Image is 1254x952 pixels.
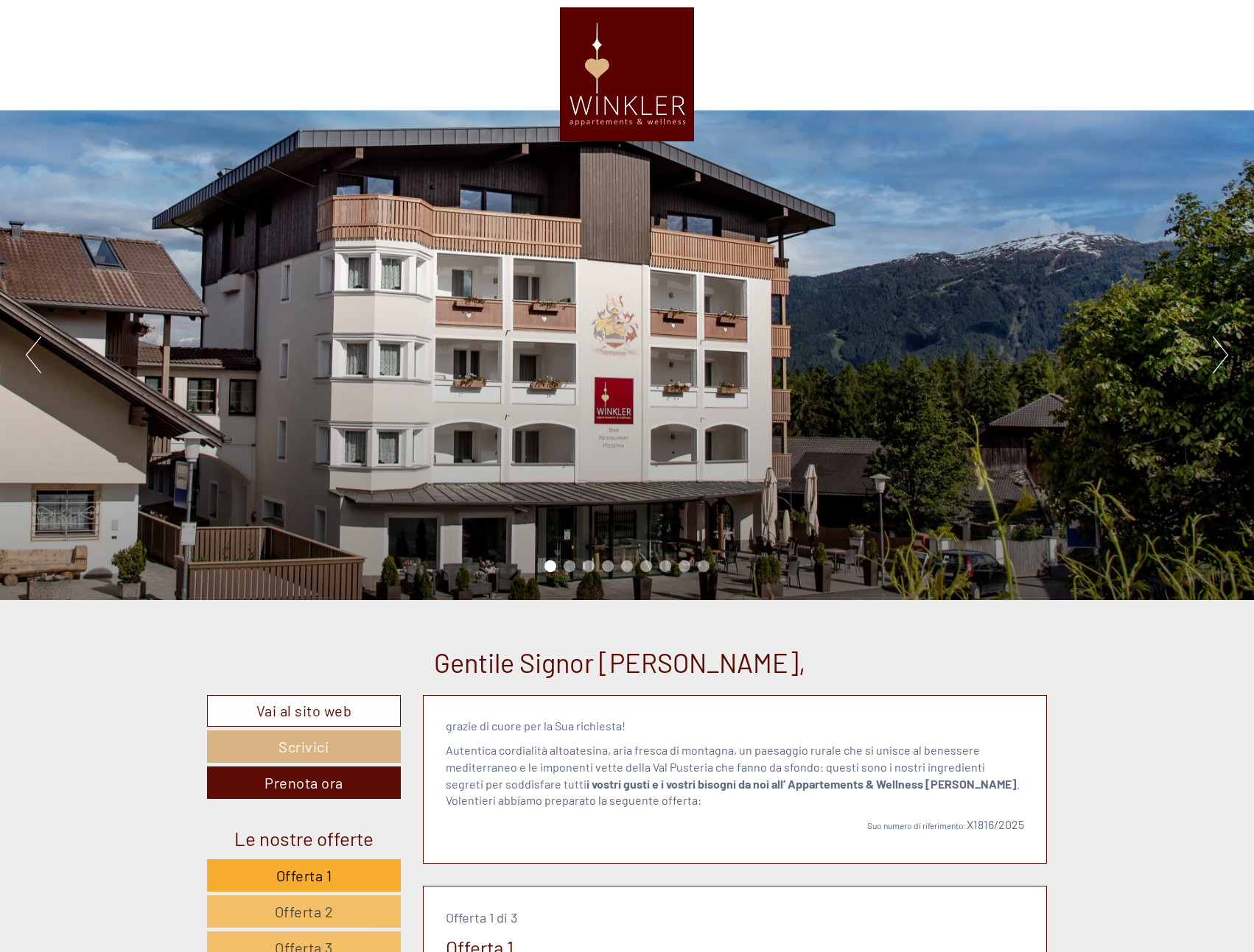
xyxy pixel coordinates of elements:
a: Vai al sito web [207,695,401,727]
button: Previous [26,336,41,373]
span: Offerta 2 [275,903,334,920]
span: Offerta 1 di 3 [446,909,517,925]
strong: i vostri gusti e i vostri bisogni da noi all’ Appartements & Wellness [PERSON_NAME] [586,777,1017,791]
a: Scrivici [207,730,401,763]
div: Le nostre offerte [207,825,401,852]
h1: Gentile Signor [PERSON_NAME], [434,648,806,677]
p: Autentica cordialità altoatesina, aria fresca di montagna, un paesaggio rurale che si unisce al b... [446,742,1025,809]
p: grazie di cuore per la Sua richiesta! [446,718,1025,735]
p: X1816/2025 [446,817,1025,833]
span: Suo numero di riferimento: [867,820,967,831]
a: Prenota ora [207,766,401,799]
span: Offerta 1 [276,867,332,884]
button: Next [1213,336,1228,373]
